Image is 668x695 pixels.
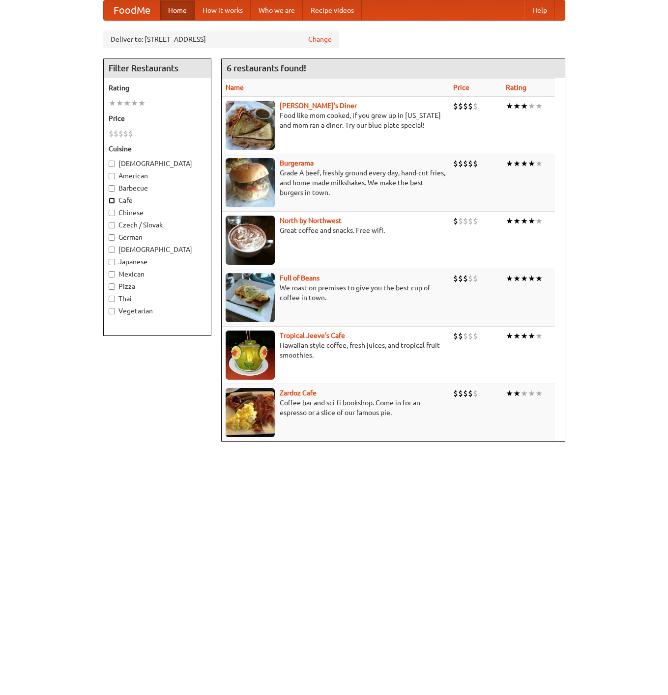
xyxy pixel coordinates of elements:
[109,294,206,304] label: Thai
[118,128,123,139] li: $
[123,128,128,139] li: $
[513,388,521,399] li: ★
[226,168,445,197] p: Grade A beef, freshly ground every day, hand-cut fries, and home-made milkshakes. We make the bes...
[280,332,345,339] a: Tropical Jeeve's Cafe
[473,216,478,226] li: $
[528,331,535,341] li: ★
[109,195,206,205] label: Cafe
[226,101,275,150] img: sallys.jpg
[123,98,131,109] li: ★
[226,283,445,303] p: We roast on premises to give you the best cup of coffee in town.
[463,158,468,169] li: $
[468,388,473,399] li: $
[453,273,458,284] li: $
[109,306,206,316] label: Vegetarian
[109,220,206,230] label: Czech / Slovak
[109,128,114,139] li: $
[458,388,463,399] li: $
[109,161,115,167] input: [DEMOGRAPHIC_DATA]
[468,101,473,111] li: $
[468,331,473,341] li: $
[453,158,458,169] li: $
[308,34,332,44] a: Change
[109,171,206,181] label: American
[109,83,206,93] h5: Rating
[473,273,478,284] li: $
[226,158,275,207] img: burgerama.jpg
[521,101,528,111] li: ★
[528,216,535,226] li: ★
[280,159,314,167] a: Burgerama
[535,158,543,169] li: ★
[109,232,206,242] label: German
[109,259,115,265] input: Japanese
[473,158,478,169] li: $
[104,58,211,78] h4: Filter Restaurants
[128,128,133,139] li: $
[280,217,342,224] b: North by Northwest
[521,388,528,399] li: ★
[506,216,513,226] li: ★
[513,273,521,284] li: ★
[535,101,543,111] li: ★
[226,340,445,360] p: Hawaiian style coffee, fresh juices, and tropical fruit smoothies.
[226,273,275,322] img: beans.jpg
[513,158,521,169] li: ★
[528,158,535,169] li: ★
[521,273,528,284] li: ★
[104,0,160,20] a: FoodMe
[280,274,319,282] a: Full of Beans
[109,269,206,279] label: Mexican
[468,273,473,284] li: $
[513,216,521,226] li: ★
[109,296,115,302] input: Thai
[535,331,543,341] li: ★
[513,331,521,341] li: ★
[463,331,468,341] li: $
[109,247,115,253] input: [DEMOGRAPHIC_DATA]
[109,271,115,278] input: Mexican
[109,208,206,218] label: Chinese
[521,216,528,226] li: ★
[458,331,463,341] li: $
[458,158,463,169] li: $
[535,388,543,399] li: ★
[131,98,138,109] li: ★
[453,331,458,341] li: $
[506,388,513,399] li: ★
[226,225,445,235] p: Great coffee and snacks. Free wifi.
[458,216,463,226] li: $
[226,83,244,91] a: Name
[473,101,478,111] li: $
[116,98,123,109] li: ★
[303,0,362,20] a: Recipe videos
[109,144,206,154] h5: Cuisine
[109,281,206,291] label: Pizza
[109,308,115,314] input: Vegetarian
[453,216,458,226] li: $
[473,331,478,341] li: $
[226,216,275,265] img: north.jpg
[109,257,206,267] label: Japanese
[226,388,275,437] img: zardoz.jpg
[468,216,473,226] li: $
[535,273,543,284] li: ★
[226,111,445,130] p: Food like mom cooked, if you grew up in [US_STATE] and mom ran a diner. Try our blue plate special!
[521,331,528,341] li: ★
[109,245,206,254] label: [DEMOGRAPHIC_DATA]
[226,398,445,417] p: Coffee bar and sci-fi bookshop. Come in for an espresso or a slice of our famous pie.
[506,273,513,284] li: ★
[280,102,357,110] a: [PERSON_NAME]'s Diner
[109,183,206,193] label: Barbecue
[109,98,116,109] li: ★
[109,234,115,241] input: German
[109,210,115,216] input: Chinese
[528,388,535,399] li: ★
[251,0,303,20] a: Who we are
[227,63,306,73] ng-pluralize: 6 restaurants found!
[528,101,535,111] li: ★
